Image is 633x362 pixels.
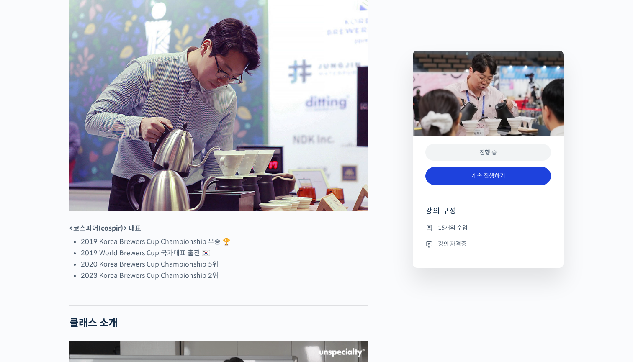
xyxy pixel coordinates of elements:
[425,239,551,249] li: 강의 자격증
[108,265,161,286] a: 설정
[81,247,368,259] li: 2019 World Brewers Cup 국가대표 출전 🇰🇷
[81,236,368,247] li: 2019 Korea Brewers Cup Championship 우승 🏆
[425,206,551,223] h4: 강의 구성
[77,278,87,285] span: 대화
[69,224,141,233] strong: <코스피어(cospir)> 대표
[69,317,368,329] h2: 클래스 소개
[81,259,368,270] li: 2020 Korea Brewers Cup Championship 5위
[425,144,551,161] div: 진행 중
[129,278,139,285] span: 설정
[425,167,551,185] a: 계속 진행하기
[26,278,31,285] span: 홈
[81,270,368,281] li: 2023 Korea Brewers Cup Championship 2위
[425,223,551,233] li: 15개의 수업
[55,265,108,286] a: 대화
[3,265,55,286] a: 홈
